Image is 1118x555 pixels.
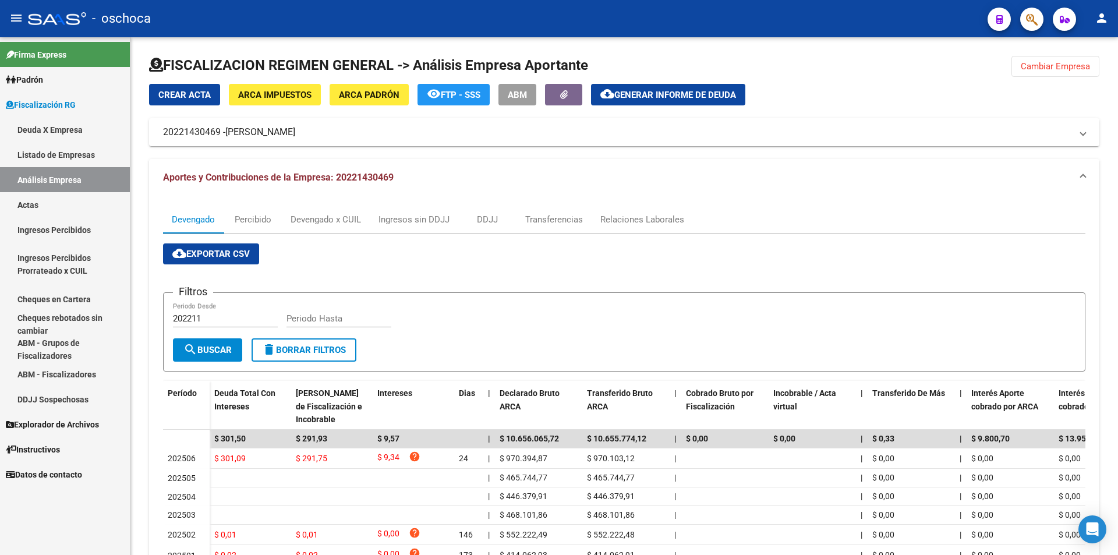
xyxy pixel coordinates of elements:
[1059,510,1081,519] span: $ 0,00
[173,338,242,362] button: Buscar
[330,84,409,105] button: ARCA Padrón
[674,530,676,539] span: |
[587,388,653,411] span: Transferido Bruto ARCA
[960,454,961,463] span: |
[500,492,547,501] span: $ 446.379,91
[488,454,490,463] span: |
[168,492,196,501] span: 202504
[488,388,490,398] span: |
[1059,530,1081,539] span: $ 0,00
[163,243,259,264] button: Exportar CSV
[9,11,23,25] mat-icon: menu
[235,213,271,226] div: Percibido
[409,451,420,462] i: help
[149,84,220,105] button: Crear Acta
[868,381,955,432] datatable-header-cell: Transferido De Más
[960,530,961,539] span: |
[861,530,862,539] span: |
[861,388,863,398] span: |
[600,87,614,101] mat-icon: cloud_download
[427,87,441,101] mat-icon: remove_red_eye
[872,510,894,519] span: $ 0,00
[587,434,646,443] span: $ 10.655.774,12
[168,388,197,398] span: Período
[971,510,993,519] span: $ 0,00
[582,381,670,432] datatable-header-cell: Transferido Bruto ARCA
[960,492,961,501] span: |
[960,473,961,482] span: |
[861,510,862,519] span: |
[591,84,745,105] button: Generar informe de deuda
[686,388,753,411] span: Cobrado Bruto por Fiscalización
[773,388,836,411] span: Incobrable / Acta virtual
[488,434,490,443] span: |
[214,530,236,539] span: $ 0,01
[960,388,962,398] span: |
[971,454,993,463] span: $ 0,00
[1059,454,1081,463] span: $ 0,00
[296,530,318,539] span: $ 0,01
[377,451,399,466] span: $ 9,34
[214,388,275,411] span: Deuda Total Con Intereses
[525,213,583,226] div: Transferencias
[872,530,894,539] span: $ 0,00
[1059,434,1102,443] span: $ 13.958,79
[861,492,862,501] span: |
[377,434,399,443] span: $ 9,57
[488,473,490,482] span: |
[229,84,321,105] button: ARCA Impuestos
[339,90,399,100] span: ARCA Padrón
[172,213,215,226] div: Devengado
[6,73,43,86] span: Padrón
[960,510,961,519] span: |
[861,454,862,463] span: |
[1021,61,1090,72] span: Cambiar Empresa
[172,246,186,260] mat-icon: cloud_download
[92,6,151,31] span: - oschoca
[210,381,291,432] datatable-header-cell: Deuda Total Con Intereses
[225,126,295,139] span: [PERSON_NAME]
[500,510,547,519] span: $ 468.101,86
[214,434,246,443] span: $ 301,50
[418,84,490,105] button: FTP - SSS
[500,434,559,443] span: $ 10.656.065,72
[183,345,232,355] span: Buscar
[373,381,454,432] datatable-header-cell: Intereses
[872,388,945,398] span: Transferido De Más
[971,473,993,482] span: $ 0,00
[495,381,582,432] datatable-header-cell: Declarado Bruto ARCA
[971,388,1038,411] span: Interés Aporte cobrado por ARCA
[861,473,862,482] span: |
[238,90,312,100] span: ARCA Impuestos
[168,510,196,519] span: 202503
[6,418,99,431] span: Explorador de Archivos
[769,381,856,432] datatable-header-cell: Incobrable / Acta virtual
[172,249,250,259] span: Exportar CSV
[168,454,196,463] span: 202506
[483,381,495,432] datatable-header-cell: |
[587,510,635,519] span: $ 468.101,86
[681,381,769,432] datatable-header-cell: Cobrado Bruto por Fiscalización
[296,388,362,425] span: [PERSON_NAME] de Fiscalización e Incobrable
[600,213,684,226] div: Relaciones Laborales
[587,492,635,501] span: $ 446.379,91
[872,454,894,463] span: $ 0,00
[498,84,536,105] button: ABM
[173,284,213,300] h3: Filtros
[378,213,450,226] div: Ingresos sin DDJJ
[296,434,327,443] span: $ 291,93
[6,48,66,61] span: Firma Express
[488,492,490,501] span: |
[183,342,197,356] mat-icon: search
[500,530,547,539] span: $ 552.222,49
[488,510,490,519] span: |
[856,381,868,432] datatable-header-cell: |
[6,443,60,456] span: Instructivos
[149,118,1099,146] mat-expansion-panel-header: 20221430469 -[PERSON_NAME]
[1095,11,1109,25] mat-icon: person
[587,473,635,482] span: $ 465.744,77
[674,388,677,398] span: |
[1078,515,1106,543] div: Open Intercom Messenger
[454,381,483,432] datatable-header-cell: Dias
[967,381,1054,432] datatable-header-cell: Interés Aporte cobrado por ARCA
